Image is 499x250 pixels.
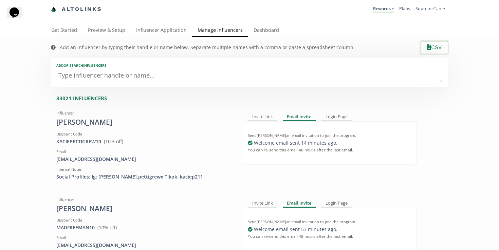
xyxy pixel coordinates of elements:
[60,44,355,51] div: Add an influencer by typing their handle or name below. Separate multiple names with a comma or p...
[283,113,316,121] div: Email Invite
[283,200,316,208] div: Email Invite
[56,242,232,249] div: [EMAIL_ADDRESS][DOMAIN_NAME]
[248,144,353,155] small: You can re-send this email 48 hours after the last email.
[373,5,394,13] a: Rewards
[248,226,411,233] div: Welcome email sent 53 minutes ago .
[51,7,56,12] img: favicon-32x32.png
[104,138,123,145] span: ( 10 % off)
[399,5,410,12] a: Plans
[321,200,352,208] div: Login Page
[248,24,284,38] a: Dashboard
[56,110,232,116] div: Influencer
[56,167,232,172] div: Internal Notes
[7,7,29,27] iframe: chat widget
[248,200,277,208] div: Invite Link
[56,149,232,154] div: Email
[56,95,448,102] div: 33021 INFLUENCERS
[415,5,445,13] a: SupremeTan
[51,4,102,15] a: Altolinks
[56,63,443,68] div: Add or search INFLUENCERS
[420,40,449,55] button: CSV
[56,224,95,231] a: MADFREEMAN10
[56,217,232,223] div: Discount Code
[46,24,82,38] a: Get Started
[248,219,411,225] div: Send [PERSON_NAME] an email invitation to join the program.
[56,204,232,214] div: [PERSON_NAME]
[56,117,232,127] div: [PERSON_NAME]
[131,24,192,38] a: Influencer Application
[56,197,232,202] div: Influencer
[248,140,411,146] div: Welcome email sent 14 minutes ago .
[415,5,441,12] span: SupremeTan
[192,24,248,38] a: Manage Influencers
[97,224,117,231] span: ( 10 % off)
[56,173,232,180] div: Social Profiles: Ig: [PERSON_NAME].pettigrewx Tikok: kaciep211
[56,235,232,241] div: Email
[248,133,411,138] div: Send [PERSON_NAME] an email invitation to join the program.
[56,156,232,163] div: [EMAIL_ADDRESS][DOMAIN_NAME]
[321,113,352,121] div: Login Page
[82,24,131,38] a: Preview & Setup
[56,138,101,145] a: KACIEPETTIGREW10
[56,131,232,137] div: Discount Code
[248,113,277,121] div: Invite Link
[248,231,353,242] small: You can re-send this email 48 hours after the last email.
